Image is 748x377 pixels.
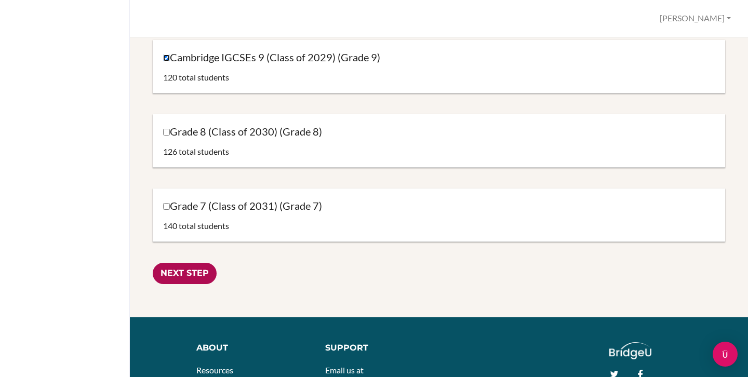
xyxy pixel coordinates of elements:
[655,9,736,28] button: [PERSON_NAME]
[163,55,170,61] input: Cambridge IGCSEs 9 (Class of 2029) (Grade 9)
[325,342,431,354] div: Support
[153,263,217,284] input: Next Step
[163,199,322,213] label: Grade 7 (Class of 2031) (Grade 7)
[713,342,738,367] div: Open Intercom Messenger
[163,203,170,210] input: Grade 7 (Class of 2031) (Grade 7)
[196,342,310,354] div: About
[163,221,229,231] span: 140 total students
[163,125,322,139] label: Grade 8 (Class of 2030) (Grade 8)
[163,146,229,156] span: 126 total students
[163,72,229,82] span: 120 total students
[196,365,233,375] a: Resources
[609,342,651,359] img: logo_white@2x-f4f0deed5e89b7ecb1c2cc34c3e3d731f90f0f143d5ea2071677605dd97b5244.png
[163,129,170,136] input: Grade 8 (Class of 2030) (Grade 8)
[163,50,380,64] label: Cambridge IGCSEs 9 (Class of 2029) (Grade 9)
